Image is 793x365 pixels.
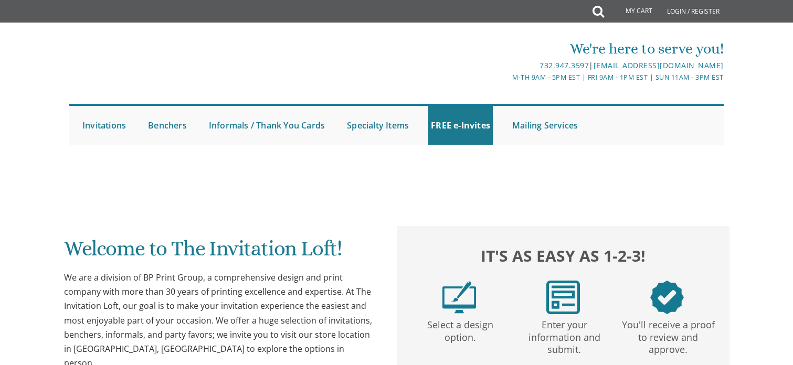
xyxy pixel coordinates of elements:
[80,106,129,145] a: Invitations
[603,1,660,22] a: My Cart
[428,106,493,145] a: FREE e-Invites
[145,106,189,145] a: Benchers
[546,281,580,314] img: step2.png
[594,60,724,70] a: [EMAIL_ADDRESS][DOMAIN_NAME]
[407,244,719,267] h2: It's as easy as 1-2-3!
[514,314,614,356] p: Enter your information and submit.
[288,72,724,83] div: M-Th 9am - 5pm EST | Fri 9am - 1pm EST | Sun 11am - 3pm EST
[206,106,327,145] a: Informals / Thank You Cards
[442,281,476,314] img: step1.png
[344,106,411,145] a: Specialty Items
[540,60,589,70] a: 732.947.3597
[410,314,510,344] p: Select a design option.
[288,59,724,72] div: |
[510,106,580,145] a: Mailing Services
[650,281,684,314] img: step3.png
[288,38,724,59] div: We're here to serve you!
[618,314,718,356] p: You'll receive a proof to review and approve.
[64,237,376,268] h1: Welcome to The Invitation Loft!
